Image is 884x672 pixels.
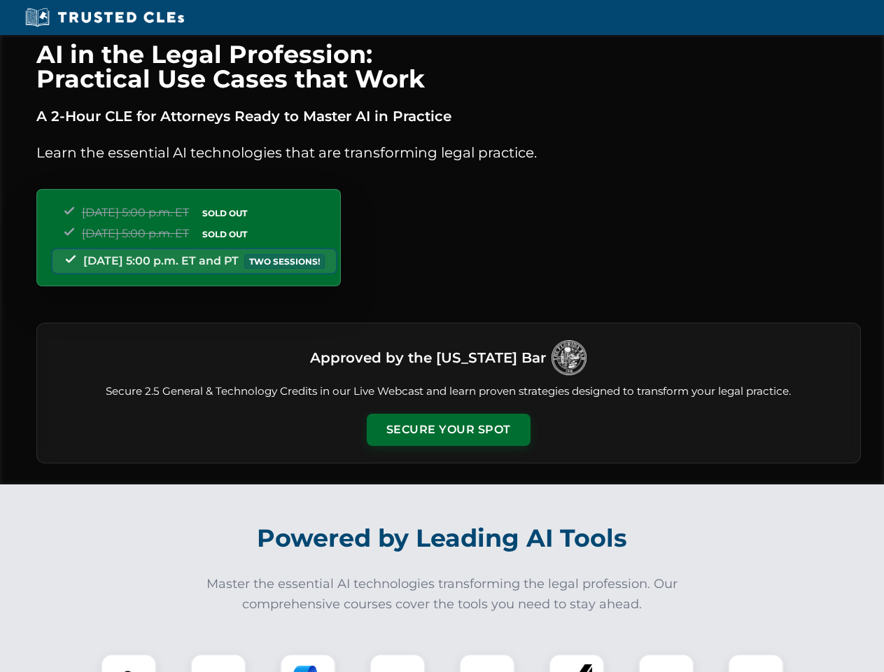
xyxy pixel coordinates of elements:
img: Logo [552,340,587,375]
p: A 2-Hour CLE for Attorneys Ready to Master AI in Practice [36,105,861,127]
h3: Approved by the [US_STATE] Bar [310,345,546,370]
button: Secure Your Spot [367,414,531,446]
p: Secure 2.5 General & Technology Credits in our Live Webcast and learn proven strategies designed ... [54,384,843,400]
span: [DATE] 5:00 p.m. ET [82,206,189,219]
img: Trusted CLEs [21,7,188,28]
p: Master the essential AI technologies transforming the legal profession. Our comprehensive courses... [197,574,687,615]
p: Learn the essential AI technologies that are transforming legal practice. [36,141,861,164]
span: SOLD OUT [197,227,252,241]
h2: Powered by Leading AI Tools [55,514,830,563]
span: [DATE] 5:00 p.m. ET [82,227,189,240]
h1: AI in the Legal Profession: Practical Use Cases that Work [36,42,861,91]
span: SOLD OUT [197,206,252,220]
